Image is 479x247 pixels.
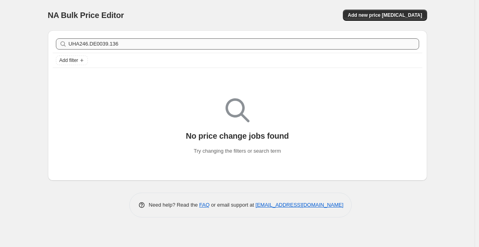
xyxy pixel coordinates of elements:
p: No price change jobs found [186,131,289,141]
span: or email support at [210,202,255,208]
a: [EMAIL_ADDRESS][DOMAIN_NAME] [255,202,343,208]
button: Add new price [MEDICAL_DATA] [343,10,427,21]
span: Add filter [59,57,78,64]
button: Add filter [56,56,88,65]
span: Add new price [MEDICAL_DATA] [348,12,422,18]
span: NA Bulk Price Editor [48,11,124,20]
a: FAQ [199,202,210,208]
span: Need help? Read the [149,202,200,208]
img: Empty search results [226,98,249,122]
p: Try changing the filters or search term [194,147,281,155]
